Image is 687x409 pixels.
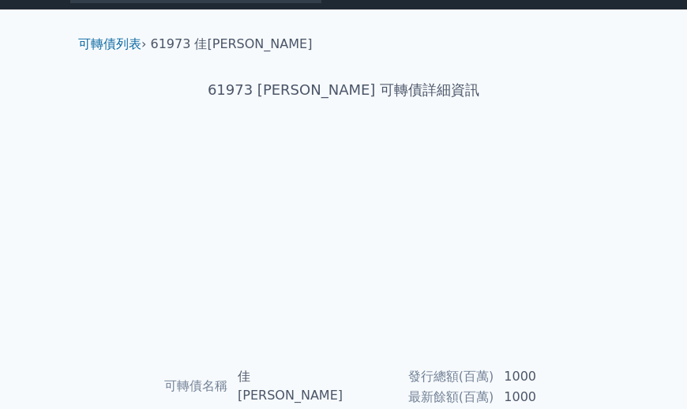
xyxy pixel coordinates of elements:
[343,387,494,407] td: 最新餘額(百萬)
[84,366,228,406] td: 可轉債名稱
[494,387,603,407] td: 1000
[151,35,313,54] li: 61973 佳[PERSON_NAME]
[608,333,687,409] div: 聊天小工具
[78,36,141,51] a: 可轉債列表
[228,366,343,406] td: 佳[PERSON_NAME]
[608,333,687,409] iframe: Chat Widget
[66,79,621,101] h1: 61973 [PERSON_NAME] 可轉債詳細資訊
[78,35,146,54] li: ›
[494,366,603,387] td: 1000
[343,366,494,387] td: 發行總額(百萬)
